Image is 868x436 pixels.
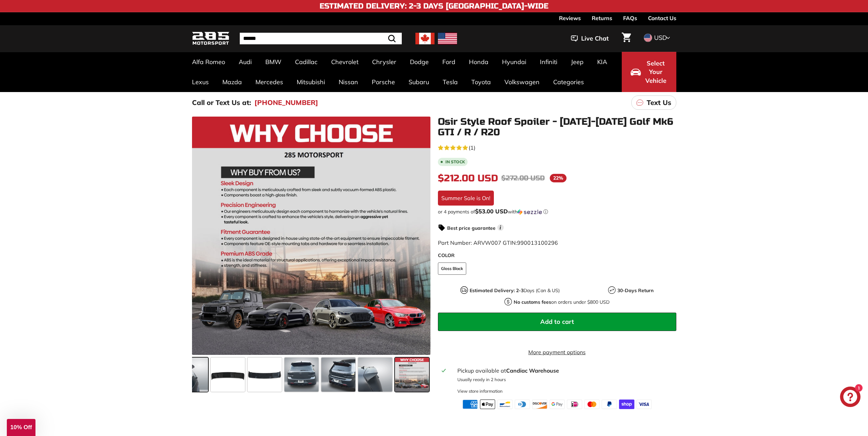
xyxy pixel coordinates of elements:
[506,367,559,374] strong: Candiac Warehouse
[10,424,32,431] span: 10% Off
[447,225,496,231] strong: Best price guarantee
[618,27,635,50] a: Cart
[497,400,513,409] img: bancontact
[438,252,676,259] label: COLOR
[462,52,495,72] a: Honda
[654,34,667,42] span: USD
[436,52,462,72] a: Ford
[532,400,547,409] img: discover
[517,209,542,215] img: Sezzle
[402,72,436,92] a: Subaru
[647,97,671,108] p: Text Us
[288,52,324,72] a: Cadillac
[185,52,232,72] a: Alfa Romeo
[7,419,35,436] div: 10% Off
[457,366,672,375] div: Pickup available at
[436,72,465,92] a: Tesla
[515,400,530,409] img: diners_club
[403,52,436,72] a: Dodge
[533,52,564,72] a: Infiniti
[475,208,508,215] span: $53.00 USD
[590,52,614,72] a: KIA
[192,97,251,108] p: Call or Text Us at:
[438,313,676,331] button: Add to cart
[290,72,332,92] a: Mitsubishi
[438,191,494,206] div: Summer Sale is On!
[514,299,609,306] p: on orders under $800 USD
[469,144,475,152] span: (1)
[838,387,863,409] inbox-online-store-chat: Shopify online store chat
[622,52,676,92] button: Select Your Vehicle
[567,400,582,409] img: ideal
[438,172,498,184] span: $212.00 USD
[623,12,637,24] a: FAQs
[546,72,591,92] a: Categories
[644,59,667,85] span: Select Your Vehicle
[470,287,560,294] p: Days (Can & US)
[249,72,290,92] a: Mercedes
[457,388,503,394] div: View store information
[438,239,558,246] span: Part Number: ARVW007 GTIN:
[240,33,402,44] input: Search
[465,72,498,92] a: Toyota
[438,117,676,138] h1: Osir Style Roof Spoiler - [DATE]-[DATE] Golf Mk6 GTI / R / R20
[636,400,652,409] img: visa
[445,160,465,164] b: In stock
[559,12,581,24] a: Reviews
[540,318,574,326] span: Add to cart
[216,72,249,92] a: Mazda
[259,52,288,72] a: BMW
[232,52,259,72] a: Audi
[498,72,546,92] a: Volkswagen
[185,72,216,92] a: Lexus
[495,52,533,72] a: Hyundai
[365,52,403,72] a: Chrysler
[550,174,567,182] span: 22%
[592,12,612,24] a: Returns
[619,400,634,409] img: shopify_pay
[438,208,676,215] div: or 4 payments of$53.00 USDwithSezzle Click to learn more about Sezzle
[192,31,230,47] img: Logo_285_Motorsport_areodynamics_components
[584,400,600,409] img: master
[497,224,504,231] span: i
[564,52,590,72] a: Jeep
[517,239,558,246] span: 990013100296
[320,2,548,10] h4: Estimated Delivery: 2-3 Days [GEOGRAPHIC_DATA]-Wide
[462,400,478,409] img: american_express
[438,143,676,152] a: 5.0 rating (1 votes)
[581,34,609,43] span: Live Chat
[470,287,524,294] strong: Estimated Delivery: 2-3
[631,95,676,110] a: Text Us
[549,400,565,409] img: google_pay
[438,348,676,356] a: More payment options
[514,299,551,305] strong: No customs fees
[457,376,672,383] p: Usually ready in 2 hours
[365,72,402,92] a: Porsche
[617,287,653,294] strong: 30-Days Return
[332,72,365,92] a: Nissan
[480,400,495,409] img: apple_pay
[648,12,676,24] a: Contact Us
[324,52,365,72] a: Chevrolet
[254,97,318,108] a: [PHONE_NUMBER]
[501,174,545,182] span: $272.00 USD
[562,30,618,47] button: Live Chat
[438,208,676,215] div: or 4 payments of with
[602,400,617,409] img: paypal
